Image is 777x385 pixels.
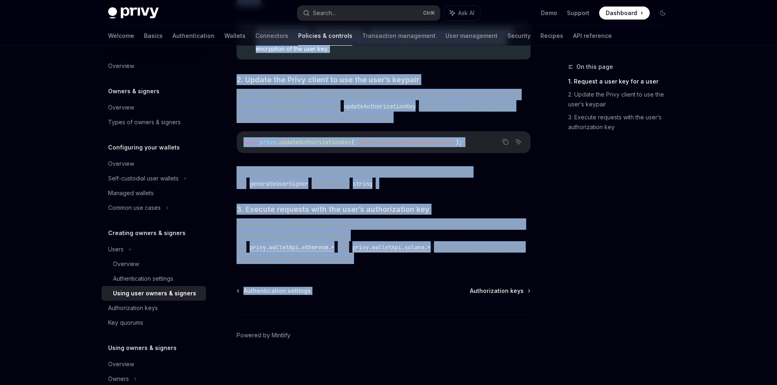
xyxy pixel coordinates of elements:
span: Ask AI [458,9,474,17]
button: Ask AI [444,6,480,20]
span: 3. Execute requests with the user’s authorization key [237,204,429,215]
div: Overview [108,61,134,71]
span: privy [260,139,276,146]
div: Search... [313,8,336,18]
span: . [276,139,279,146]
div: Key quorums [108,318,143,328]
span: await [244,139,260,146]
h5: Creating owners & signers [108,228,186,238]
a: Policies & controls [298,26,352,46]
span: Authentication settings [244,287,311,295]
a: Overview [102,257,206,271]
span: Dashboard [606,9,637,17]
a: API reference [573,26,612,46]
a: Overview [102,100,206,115]
span: 'insert-user-authorization-key' [354,139,456,146]
div: Managed wallets [108,188,154,198]
code: updateAuthorizationKey [341,102,419,111]
h5: Owners & signers [108,86,159,96]
button: Toggle dark mode [656,7,669,20]
a: Using user owners & signers [102,286,206,301]
a: Powered by Mintlify [237,331,290,339]
a: User management [445,26,498,46]
span: updateAuthorizationKey [279,139,351,146]
a: Wallets [224,26,246,46]
span: Once the Privy client has been updated with a specific user’s authorization key, the client will ... [237,218,531,264]
a: Transaction management [362,26,436,46]
button: Copy the contents from the code block [500,136,511,147]
div: Overview [108,103,134,112]
a: Authentication settings [237,287,311,295]
div: Users [108,244,124,254]
a: Recipes [540,26,563,46]
a: Security [507,26,531,46]
div: Using user owners & signers [113,288,196,298]
a: 1. Request a user key for a user [568,75,676,88]
a: Basics [144,26,163,46]
h5: Using owners & signers [108,343,177,353]
a: Demo [541,9,557,17]
a: Connectors [255,26,288,46]
a: Authentication settings [102,271,206,286]
a: Managed wallets [102,186,206,200]
div: Overview [108,359,134,369]
a: Types of owners & signers [102,115,206,130]
span: On this page [576,62,613,72]
div: Common use cases [108,203,161,213]
a: privy.walletApi.solana.* [349,243,434,251]
span: ( [351,139,354,146]
a: Key quorums [102,315,206,330]
a: Dashboard [599,7,650,20]
a: privy.walletApi.ethereum.* [246,243,338,251]
code: generateUserSigner [246,179,312,188]
div: Overview [108,159,134,169]
a: 3. Execute requests with the user’s authorization key [568,111,676,134]
div: Authentication settings [113,274,173,284]
button: Ask AI [513,136,524,147]
span: As a parameter to this method, pass the user authorization key returned by the method as a . [237,166,531,189]
span: Once you’ve generated a user authorization key for the user, update the Privy client to use the u... [237,89,531,123]
button: Search...CtrlK [297,6,440,20]
code: privy.walletApi.solana.* [349,243,434,252]
a: 2. Update the Privy client to use the user’s keypair [568,88,676,111]
a: Overview [102,357,206,372]
span: ); [456,139,462,146]
a: Overview [102,156,206,171]
span: Ctrl K [423,10,435,16]
div: Types of owners & signers [108,117,181,127]
code: string [350,179,376,188]
a: Authorization keys [470,287,530,295]
a: Overview [102,59,206,73]
div: Authorization keys [108,303,158,313]
a: Welcome [108,26,134,46]
span: 2. Update the Privy client to use the user’s keypair [237,74,419,85]
a: Authentication [173,26,215,46]
div: Owners [108,374,129,384]
h5: Configuring your wallets [108,143,180,152]
span: Authorization keys [470,287,524,295]
img: dark logo [108,7,159,19]
div: Overview [113,259,139,269]
div: Self-custodial user wallets [108,174,179,183]
a: Authorization keys [102,301,206,315]
a: Support [567,9,589,17]
code: privy.walletApi.ethereum.* [246,243,338,252]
